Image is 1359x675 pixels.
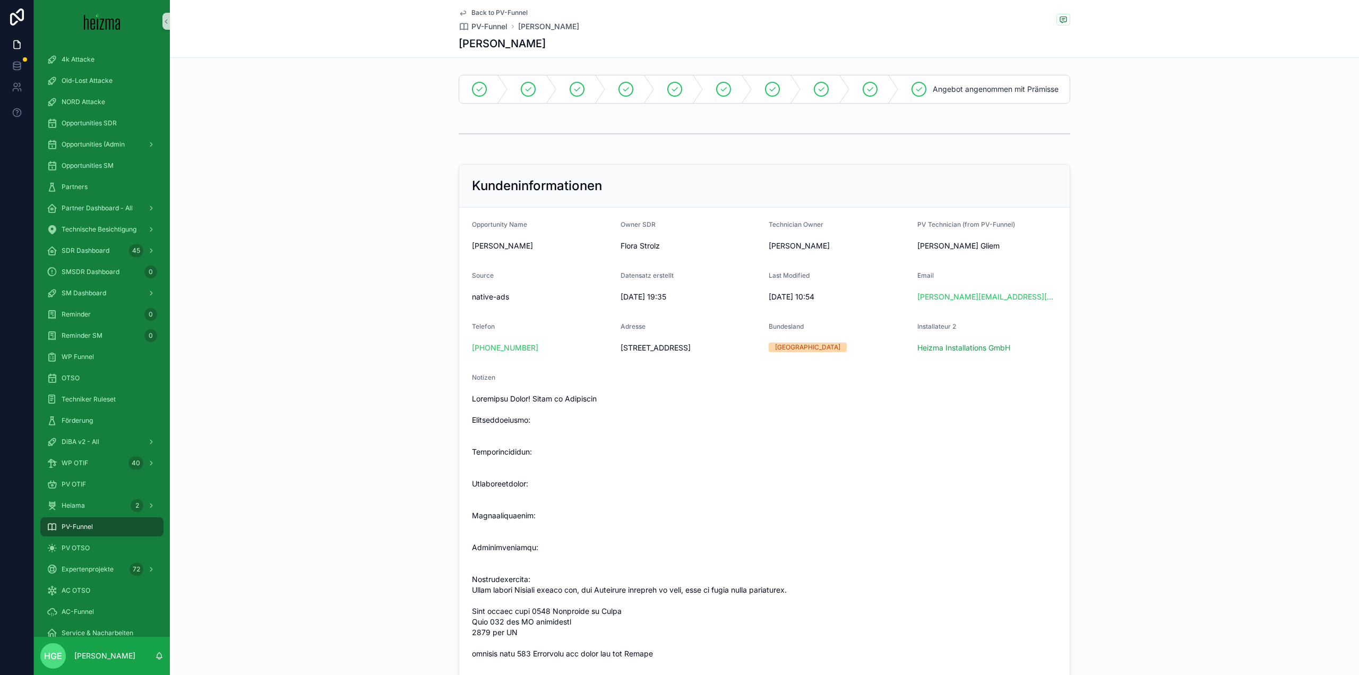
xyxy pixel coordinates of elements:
a: Expertenprojekte72 [40,560,164,579]
a: Technische Besichtigung [40,220,164,239]
span: PV-Funnel [471,21,508,32]
span: Last Modified [769,271,810,279]
span: Owner SDR [621,220,656,228]
span: [STREET_ADDRESS] [621,343,761,353]
a: WP OTIF40 [40,454,164,473]
a: Opportunities SM [40,156,164,175]
a: [PERSON_NAME][EMAIL_ADDRESS][DOMAIN_NAME] [917,292,1057,302]
span: DiBA v2 - All [62,438,99,446]
span: Installateur 2 [917,322,956,330]
span: Telefon [472,322,495,330]
a: WP Funnel [40,347,164,366]
a: Old-Lost Attacke [40,71,164,90]
span: Flora Strolz [621,241,660,251]
a: Back to PV-Funnel [459,8,528,17]
h2: Kundeninformationen [472,177,602,194]
span: [PERSON_NAME] [769,241,830,251]
span: SMSDR Dashboard [62,268,119,276]
span: PV OTSO [62,544,90,552]
a: NORD Attacke [40,92,164,112]
a: SMSDR Dashboard0 [40,262,164,281]
span: Source [472,271,494,279]
span: Partners [62,183,88,191]
a: Reminder0 [40,305,164,324]
a: Techniker Ruleset [40,390,164,409]
div: 0 [144,308,157,321]
span: [DATE] 10:54 [769,292,909,302]
div: 0 [144,329,157,342]
span: OTSO [62,374,80,382]
span: Reminder [62,310,91,319]
span: Service & Nacharbeiten [62,629,133,637]
h1: [PERSON_NAME] [459,36,546,51]
span: Email [917,271,934,279]
a: Partner Dashboard - All [40,199,164,218]
a: Reminder SM0 [40,326,164,345]
span: NORD Attacke [62,98,105,106]
span: Datensatz erstellt [621,271,674,279]
a: DiBA v2 - All [40,432,164,451]
span: Opportunities (Admin [62,140,125,149]
span: SDR Dashboard [62,246,109,255]
span: Technician Owner [769,220,823,228]
span: Techniker Ruleset [62,395,116,404]
p: [PERSON_NAME] [74,651,135,661]
span: AC-Funnel [62,608,94,616]
div: [GEOGRAPHIC_DATA] [775,343,840,352]
a: SDR Dashboard45 [40,241,164,260]
div: scrollable content [34,42,170,637]
div: 45 [129,244,143,257]
span: Opportunities SDR [62,119,117,127]
img: App logo [84,13,121,30]
span: Opportunities SM [62,161,114,170]
a: Partners [40,177,164,196]
a: [PERSON_NAME] [518,21,579,32]
span: native-ads [472,292,612,302]
span: AC OTSO [62,586,90,595]
a: SM Dashboard [40,284,164,303]
span: 4k Attacke [62,55,94,64]
span: Reminder SM [62,331,102,340]
span: SM Dashboard [62,289,106,297]
a: PV-Funnel [459,21,508,32]
a: Heiama2 [40,496,164,515]
span: Angebot angenommen mit Prämisse [933,84,1059,95]
a: Förderung [40,411,164,430]
span: [DATE] 19:35 [621,292,761,302]
a: OTSO [40,369,164,388]
span: HGE [44,650,62,662]
span: Old-Lost Attacke [62,76,113,85]
a: AC-Funnel [40,602,164,621]
span: Opportunity Name [472,220,527,228]
span: Expertenprojekte [62,565,114,574]
span: Back to PV-Funnel [471,8,528,17]
span: [PERSON_NAME] Gliem [917,241,1000,251]
a: Opportunities (Admin [40,135,164,154]
a: Heizma Installations GmbH [917,343,1010,353]
a: PV OTSO [40,539,164,558]
span: PV-Funnel [62,523,93,531]
a: [PHONE_NUMBER] [472,343,538,353]
div: 40 [128,457,143,469]
span: PV Technician (from PV-Funnel) [917,220,1015,228]
span: Technische Besichtigung [62,225,136,234]
span: PV OTIF [62,480,86,489]
a: AC OTSO [40,581,164,600]
span: Partner Dashboard - All [62,204,133,212]
span: Bundesland [769,322,804,330]
div: 0 [144,266,157,278]
span: WP OTIF [62,459,88,467]
div: 2 [131,499,143,512]
span: [PERSON_NAME] [472,241,612,251]
a: 4k Attacke [40,50,164,69]
a: Service & Nacharbeiten [40,623,164,643]
a: PV-Funnel [40,517,164,536]
span: Notizen [472,373,495,381]
a: PV OTIF [40,475,164,494]
span: Heiama [62,501,85,510]
div: 72 [130,563,143,576]
span: Förderung [62,416,93,425]
a: Opportunities SDR [40,114,164,133]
